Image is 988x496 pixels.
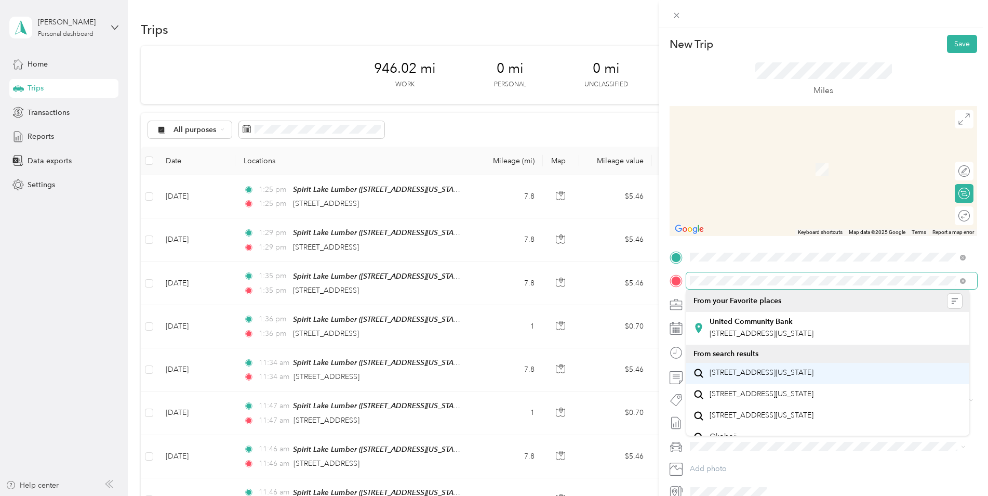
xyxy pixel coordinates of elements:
[710,432,826,450] span: Okoboji [US_STATE], [GEOGRAPHIC_DATA]
[849,229,905,235] span: Map data ©2025 Google
[710,368,813,377] span: [STREET_ADDRESS][US_STATE]
[710,329,813,338] span: [STREET_ADDRESS][US_STATE]
[930,438,988,496] iframe: Everlance-gr Chat Button Frame
[798,229,843,236] button: Keyboard shortcuts
[672,223,706,236] img: Google
[672,223,706,236] a: Open this area in Google Maps (opens a new window)
[686,462,977,476] button: Add photo
[813,84,833,97] p: Miles
[912,229,926,235] a: Terms (opens in new tab)
[710,317,793,327] strong: United Community Bank
[710,389,813,399] span: [STREET_ADDRESS][US_STATE]
[710,411,813,420] span: [STREET_ADDRESS][US_STATE]
[947,35,977,53] button: Save
[932,229,974,235] a: Report a map error
[693,296,781,306] span: From your Favorite places
[693,349,758,358] span: From search results
[670,37,713,51] p: New Trip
